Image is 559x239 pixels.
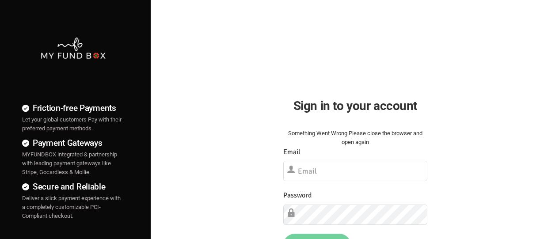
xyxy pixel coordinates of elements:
div: Something Went Wrong.Please close the browser and open again [283,129,427,147]
h2: Sign in to your account [283,96,427,115]
span: MYFUNDBOX integrated & partnership with leading payment gateways like Stripe, Gocardless & Mollie. [22,151,117,175]
input: Email [283,161,427,181]
span: Deliver a slick payment experience with a completely customizable PCI-Compliant checkout. [22,195,121,219]
h4: Friction-free Payments [22,102,124,114]
h4: Payment Gateways [22,137,124,149]
label: Password [283,190,312,201]
span: Let your global customers Pay with their preferred payment methods. [22,116,122,132]
h4: Secure and Reliable [22,180,124,193]
label: Email [283,147,300,158]
img: mfbwhite.png [40,37,106,60]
